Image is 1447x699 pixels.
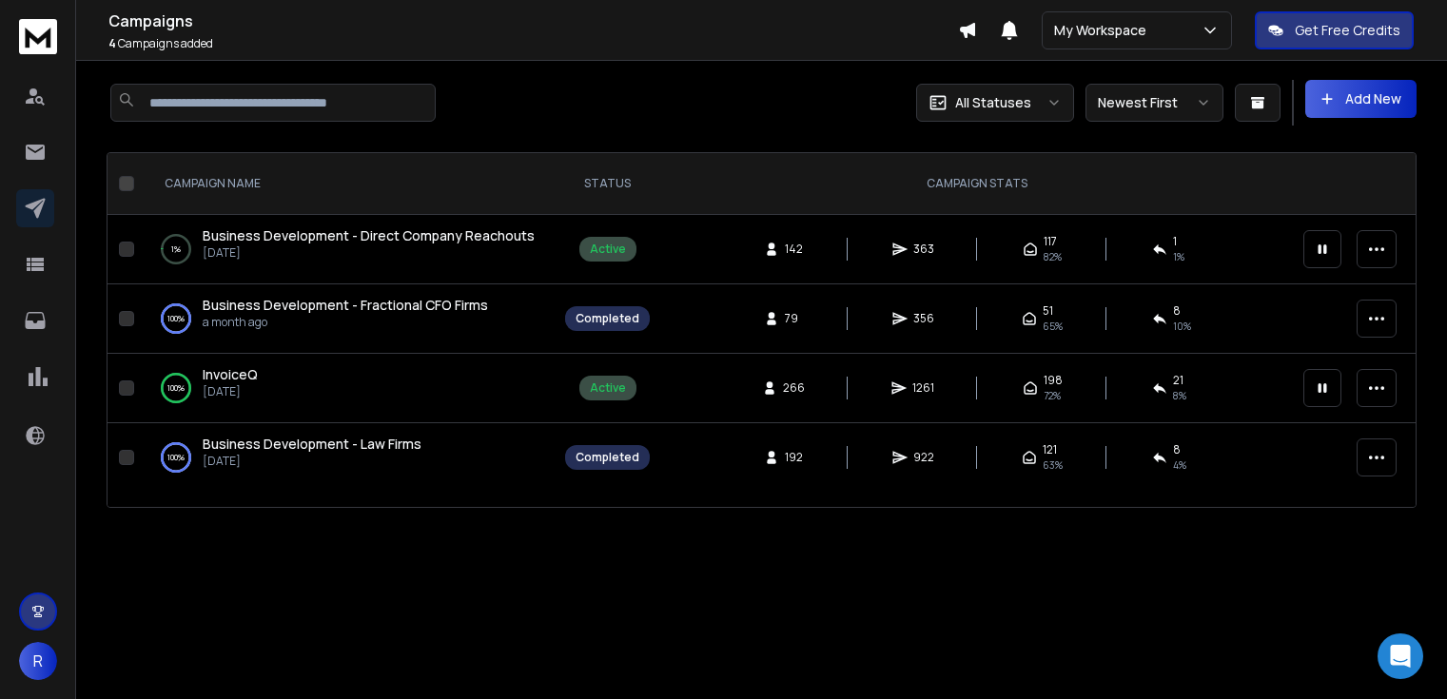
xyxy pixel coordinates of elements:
td: 100%Business Development - Law Firms[DATE] [142,423,554,493]
span: 65 % [1043,319,1063,334]
button: Newest First [1085,84,1223,122]
span: 82 % [1044,249,1062,264]
p: 1 % [171,240,181,259]
span: 21 [1173,373,1183,388]
div: Active [590,380,626,396]
td: 1%Business Development - Direct Company Reachouts[DATE] [142,215,554,284]
p: 100 % [167,379,185,398]
a: InvoiceQ [203,365,258,384]
p: 100 % [167,448,185,467]
span: 198 [1044,373,1063,388]
span: 79 [785,311,804,326]
span: 10 % [1173,319,1191,334]
p: [DATE] [203,454,421,469]
span: Business Development - Law Firms [203,435,421,453]
span: 363 [913,242,934,257]
p: [DATE] [203,245,535,261]
div: Completed [576,450,639,465]
p: All Statuses [955,93,1031,112]
span: 72 % [1044,388,1061,403]
h1: Campaigns [108,10,958,32]
div: Active [590,242,626,257]
span: InvoiceQ [203,365,258,383]
div: Completed [576,311,639,326]
span: 4 % [1173,457,1186,473]
span: 922 [913,450,934,465]
p: My Workspace [1054,21,1154,40]
span: 51 [1043,303,1053,319]
span: 1 % [1173,249,1184,264]
td: 100%InvoiceQ[DATE] [142,354,554,423]
span: Business Development - Fractional CFO Firms [203,296,488,314]
button: R [19,642,57,680]
th: CAMPAIGN NAME [142,153,554,215]
span: 192 [785,450,804,465]
span: 117 [1044,234,1057,249]
span: 8 % [1173,388,1186,403]
span: 63 % [1043,457,1063,473]
span: 1261 [912,380,934,396]
span: 121 [1043,442,1057,457]
span: 266 [783,380,805,396]
span: 356 [913,311,934,326]
p: Get Free Credits [1295,21,1400,40]
button: Add New [1305,80,1417,118]
th: CAMPAIGN STATS [661,153,1292,215]
span: 8 [1173,303,1181,319]
button: Get Free Credits [1255,11,1414,49]
img: logo [19,19,57,54]
th: STATUS [554,153,661,215]
div: Open Intercom Messenger [1378,633,1423,679]
p: a month ago [203,315,488,330]
p: [DATE] [203,384,258,399]
p: 100 % [167,309,185,328]
a: Business Development - Direct Company Reachouts [203,226,535,245]
a: Business Development - Law Firms [203,435,421,454]
span: 4 [108,35,116,51]
a: Business Development - Fractional CFO Firms [203,296,488,315]
td: 100%Business Development - Fractional CFO Firmsa month ago [142,284,554,354]
span: 8 [1173,442,1181,457]
span: 1 [1173,234,1177,249]
p: Campaigns added [108,36,958,51]
span: 142 [785,242,804,257]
